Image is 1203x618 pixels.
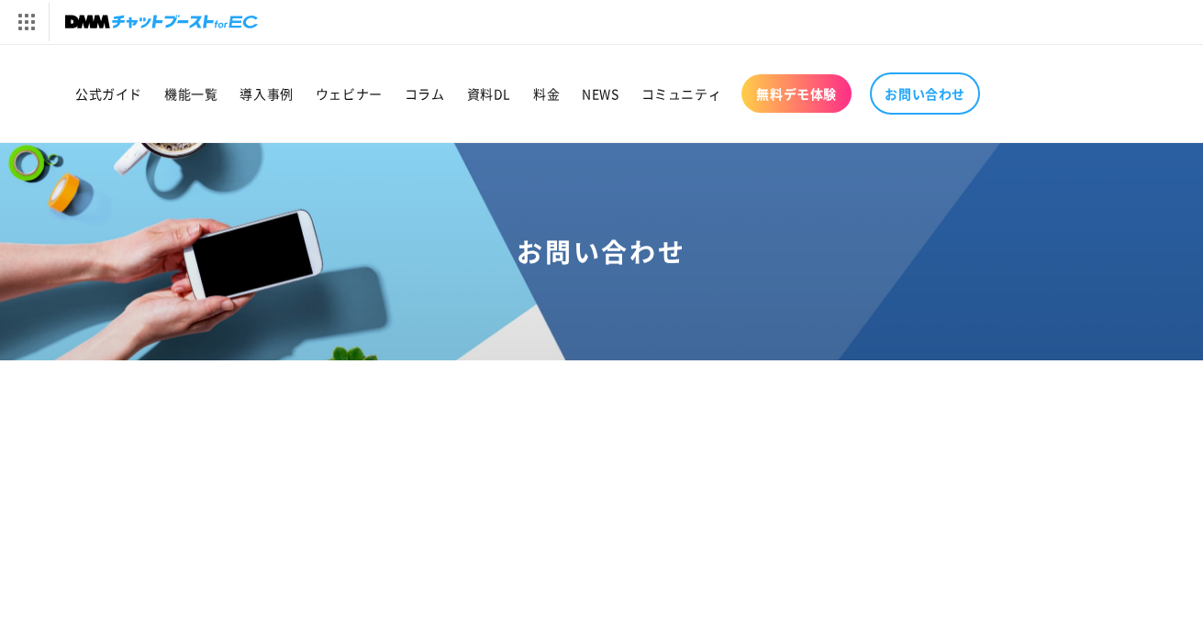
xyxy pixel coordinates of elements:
[228,74,304,113] a: 導入事例
[394,74,456,113] a: コラム
[65,9,258,35] img: チャットブーストforEC
[467,85,511,102] span: 資料DL
[630,74,733,113] a: コミュニティ
[582,85,618,102] span: NEWS
[316,85,383,102] span: ウェビナー
[3,3,49,41] img: サービス
[533,85,560,102] span: 料金
[741,74,852,113] a: 無料デモ体験
[75,85,142,102] span: 公式ガイド
[870,72,980,115] a: お問い合わせ
[641,85,722,102] span: コミュニティ
[164,85,217,102] span: 機能一覧
[885,85,965,102] span: お問い合わせ
[522,74,571,113] a: 料金
[153,74,228,113] a: 機能一覧
[756,85,837,102] span: 無料デモ体験
[571,74,629,113] a: NEWS
[305,74,394,113] a: ウェビナー
[405,85,445,102] span: コラム
[22,235,1181,268] h1: お問い合わせ
[239,85,293,102] span: 導入事例
[456,74,522,113] a: 資料DL
[64,74,153,113] a: 公式ガイド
